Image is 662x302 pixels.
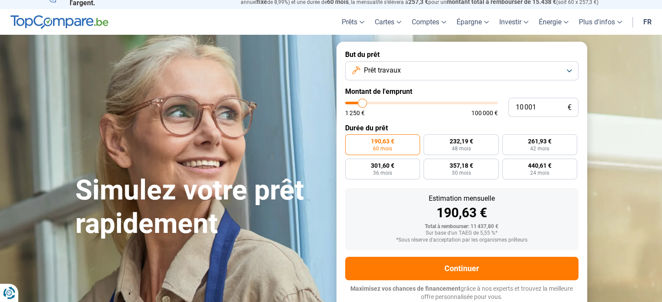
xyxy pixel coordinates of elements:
[10,15,108,29] img: TopCompare
[345,87,578,96] label: Montant de l'emprunt
[364,66,401,75] span: Prêt travaux
[568,104,571,111] span: €
[345,257,578,280] button: Continuer
[638,9,657,35] a: fr
[371,163,394,169] span: 301,60 €
[494,9,534,35] a: Investir
[530,146,549,151] span: 42 mois
[449,163,473,169] span: 357,18 €
[75,174,326,241] h1: Simulez votre prêt rapidement
[371,138,394,144] span: 190,63 €
[451,170,470,176] span: 30 mois
[528,138,551,144] span: 261,93 €
[534,9,574,35] a: Énergie
[370,9,407,35] a: Cartes
[407,9,451,35] a: Comptes
[345,285,578,302] p: grâce à nos experts et trouvez la meilleure offre personnalisée pour vous.
[373,146,392,151] span: 60 mois
[345,61,578,80] button: Prêt travaux
[345,50,578,59] label: But du prêt
[352,224,571,230] div: Total à rembourser: 11 437,80 €
[530,170,549,176] span: 24 mois
[350,285,460,292] span: Maximisez vos chances de financement
[451,9,494,35] a: Épargne
[352,195,571,202] div: Estimation mensuelle
[352,206,571,219] div: 190,63 €
[345,124,578,132] label: Durée du prêt
[574,9,627,35] a: Plus d'infos
[352,237,571,243] div: *Sous réserve d'acceptation par les organismes prêteurs
[471,110,498,116] span: 100 000 €
[528,163,551,169] span: 440,61 €
[451,146,470,151] span: 48 mois
[352,230,571,236] div: Sur base d'un TAEG de 5,55 %*
[345,110,365,116] span: 1 250 €
[449,138,473,144] span: 232,19 €
[336,9,370,35] a: Prêts
[373,170,392,176] span: 36 mois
